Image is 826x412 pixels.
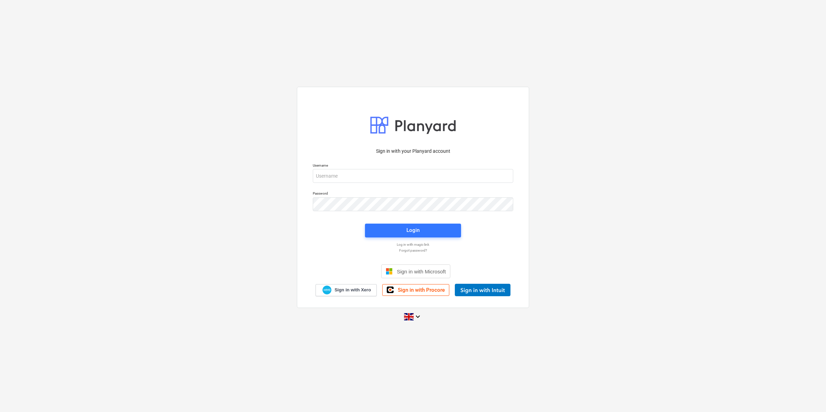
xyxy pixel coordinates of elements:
input: Username [313,169,513,183]
img: Microsoft logo [386,268,393,275]
span: Sign in with Microsoft [397,269,446,274]
p: Sign in with your Planyard account [313,148,513,155]
img: Xero logo [322,285,331,295]
p: Username [313,163,513,169]
a: Forgot password? [309,248,517,253]
div: Login [406,226,420,235]
span: Sign in with Xero [335,287,371,293]
p: Password [313,191,513,197]
a: Sign in with Procore [382,284,449,296]
span: Sign in with Procore [398,287,445,293]
a: Log in with magic link [309,242,517,247]
i: keyboard_arrow_down [414,312,422,321]
a: Sign in with Xero [316,284,377,296]
button: Login [365,224,461,237]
